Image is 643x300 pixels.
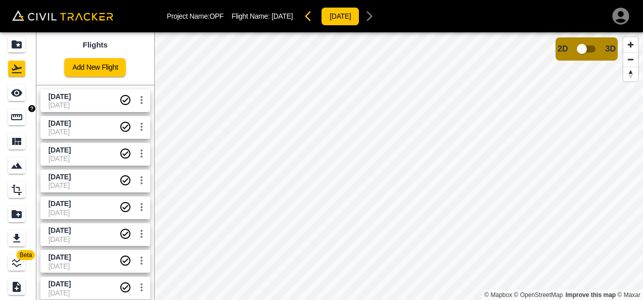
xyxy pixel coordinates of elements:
a: Maxar [617,291,640,298]
img: Civil Tracker [12,10,113,21]
a: Mapbox [484,291,512,298]
span: 2D [558,44,568,54]
button: Zoom in [623,37,638,52]
p: Project Name: OPF [167,12,223,20]
a: Map feedback [566,291,616,298]
button: [DATE] [321,7,359,26]
button: Reset bearing to north [623,67,638,81]
button: Zoom out [623,52,638,67]
a: OpenStreetMap [514,291,563,298]
canvas: Map [154,32,643,300]
p: Flight Name: [232,12,293,20]
span: 3D [606,44,616,54]
span: [DATE] [271,12,293,20]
